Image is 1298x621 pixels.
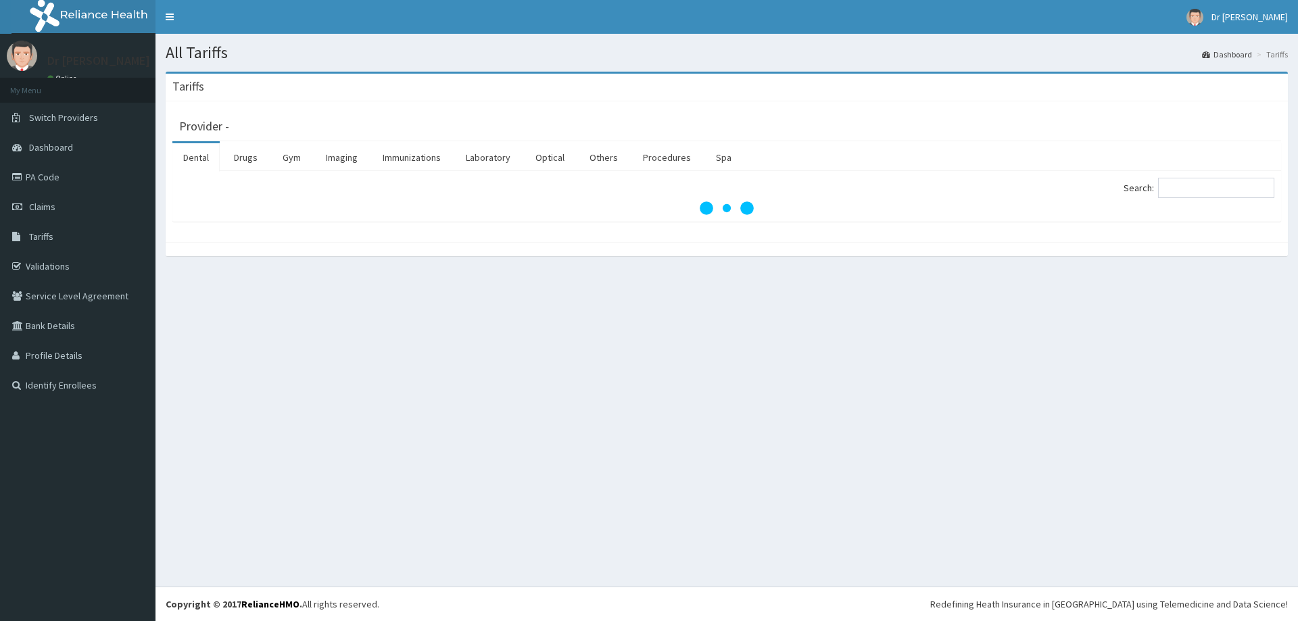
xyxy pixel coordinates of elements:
[155,587,1298,621] footer: All rights reserved.
[525,143,575,172] a: Optical
[29,230,53,243] span: Tariffs
[47,55,150,67] p: Dr [PERSON_NAME]
[7,41,37,71] img: User Image
[1211,11,1288,23] span: Dr [PERSON_NAME]
[179,120,229,132] h3: Provider -
[1124,178,1274,198] label: Search:
[166,44,1288,61] h1: All Tariffs
[172,143,220,172] a: Dental
[315,143,368,172] a: Imaging
[372,143,452,172] a: Immunizations
[172,80,204,93] h3: Tariffs
[29,111,98,124] span: Switch Providers
[29,141,73,153] span: Dashboard
[1186,9,1203,26] img: User Image
[1158,178,1274,198] input: Search:
[1202,49,1252,60] a: Dashboard
[930,597,1288,611] div: Redefining Heath Insurance in [GEOGRAPHIC_DATA] using Telemedicine and Data Science!
[700,181,754,235] svg: audio-loading
[705,143,742,172] a: Spa
[455,143,521,172] a: Laboratory
[632,143,702,172] a: Procedures
[579,143,629,172] a: Others
[166,598,302,610] strong: Copyright © 2017 .
[29,201,55,213] span: Claims
[272,143,312,172] a: Gym
[223,143,268,172] a: Drugs
[1253,49,1288,60] li: Tariffs
[47,74,80,83] a: Online
[241,598,299,610] a: RelianceHMO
